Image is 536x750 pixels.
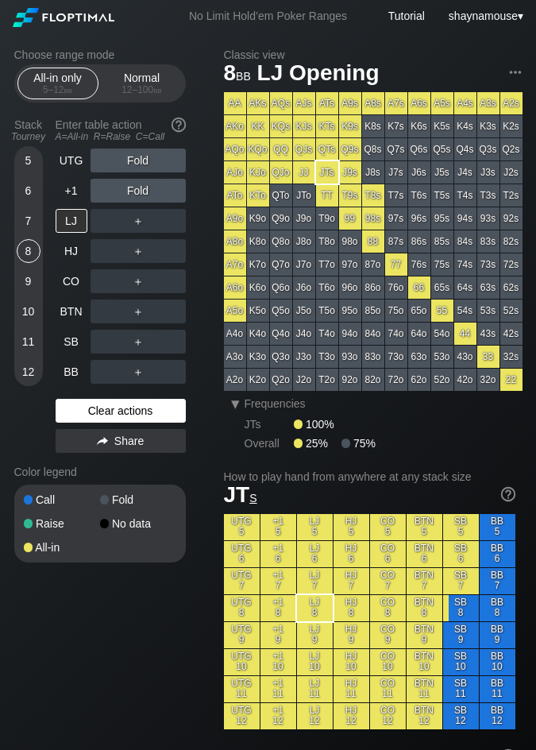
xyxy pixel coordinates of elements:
div: Q6s [408,138,430,160]
div: SB 12 [443,703,479,729]
div: J7o [293,253,315,276]
div: 63s [477,276,499,299]
div: QQ [270,138,292,160]
div: ＋ [91,300,186,323]
div: Fold [91,179,186,203]
div: 52s [500,300,523,322]
div: UTG 9 [224,622,260,648]
div: LJ 6 [297,541,333,567]
div: KK [247,115,269,137]
div: LJ 10 [297,649,333,675]
div: 84o [362,323,384,345]
div: LJ 8 [297,595,333,621]
div: 93s [477,207,499,230]
div: 96s [408,207,430,230]
div: Q8o [270,230,292,253]
div: HJ 7 [334,568,369,594]
div: T5o [316,300,338,322]
div: A9s [339,92,361,114]
div: SB 11 [443,676,479,702]
div: K2o [247,369,269,391]
div: BB 9 [480,622,515,648]
div: 86o [362,276,384,299]
div: J9o [293,207,315,230]
div: CO 11 [370,676,406,702]
div: 75o [385,300,407,322]
div: SB 9 [443,622,479,648]
div: 97o [339,253,361,276]
div: 82s [500,230,523,253]
div: K5s [431,115,453,137]
div: K6o [247,276,269,299]
span: 8 [222,61,253,87]
div: ＋ [91,360,186,384]
div: 22 [500,369,523,391]
div: 77 [385,253,407,276]
div: 7 [17,209,40,233]
div: J2o [293,369,315,391]
div: ＋ [91,209,186,233]
div: 96o [339,276,361,299]
a: Tutorial [388,10,425,22]
div: JTo [293,184,315,207]
div: K9o [247,207,269,230]
div: BTN 5 [407,514,442,540]
div: BTN 7 [407,568,442,594]
div: ＋ [91,269,186,293]
div: 95o [339,300,361,322]
div: J4o [293,323,315,345]
div: 98s [362,207,384,230]
div: +1 7 [260,568,296,594]
div: 85o [362,300,384,322]
div: A=All-in R=Raise C=Call [56,131,186,142]
div: CO 5 [370,514,406,540]
div: K4o [247,323,269,345]
div: Normal [106,68,179,99]
div: Color legend [14,459,186,485]
div: 86s [408,230,430,253]
div: HJ 11 [334,676,369,702]
div: 88 [362,230,384,253]
div: ▾ [226,394,246,413]
div: BTN [56,300,87,323]
div: T9s [339,184,361,207]
div: +1 [56,179,87,203]
div: 53s [477,300,499,322]
div: BB 8 [480,595,515,621]
div: 75s [431,253,453,276]
div: T7o [316,253,338,276]
div: AJo [224,161,246,184]
div: Call [24,494,100,505]
div: A2s [500,92,523,114]
div: 74o [385,323,407,345]
div: 25% [294,437,341,450]
div: A8s [362,92,384,114]
div: 63o [408,346,430,368]
div: AJs [293,92,315,114]
div: 76o [385,276,407,299]
div: LJ 12 [297,703,333,729]
div: J3o [293,346,315,368]
span: bb [236,66,251,83]
div: UTG 7 [224,568,260,594]
div: +1 6 [260,541,296,567]
div: A7o [224,253,246,276]
span: Frequencies [245,397,306,410]
div: Q6o [270,276,292,299]
div: A3s [477,92,499,114]
div: BTN 12 [407,703,442,729]
div: T2o [316,369,338,391]
div: Share [56,429,186,453]
div: Q5s [431,138,453,160]
div: Q4s [454,138,476,160]
div: Q2o [270,369,292,391]
img: ellipsis.fd386fe8.svg [507,64,524,81]
span: LJ Opening [255,61,382,87]
div: AKs [247,92,269,114]
div: KTo [247,184,269,207]
div: 32s [500,346,523,368]
div: 65o [408,300,430,322]
div: HJ 6 [334,541,369,567]
div: SB [56,330,87,354]
div: A6s [408,92,430,114]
